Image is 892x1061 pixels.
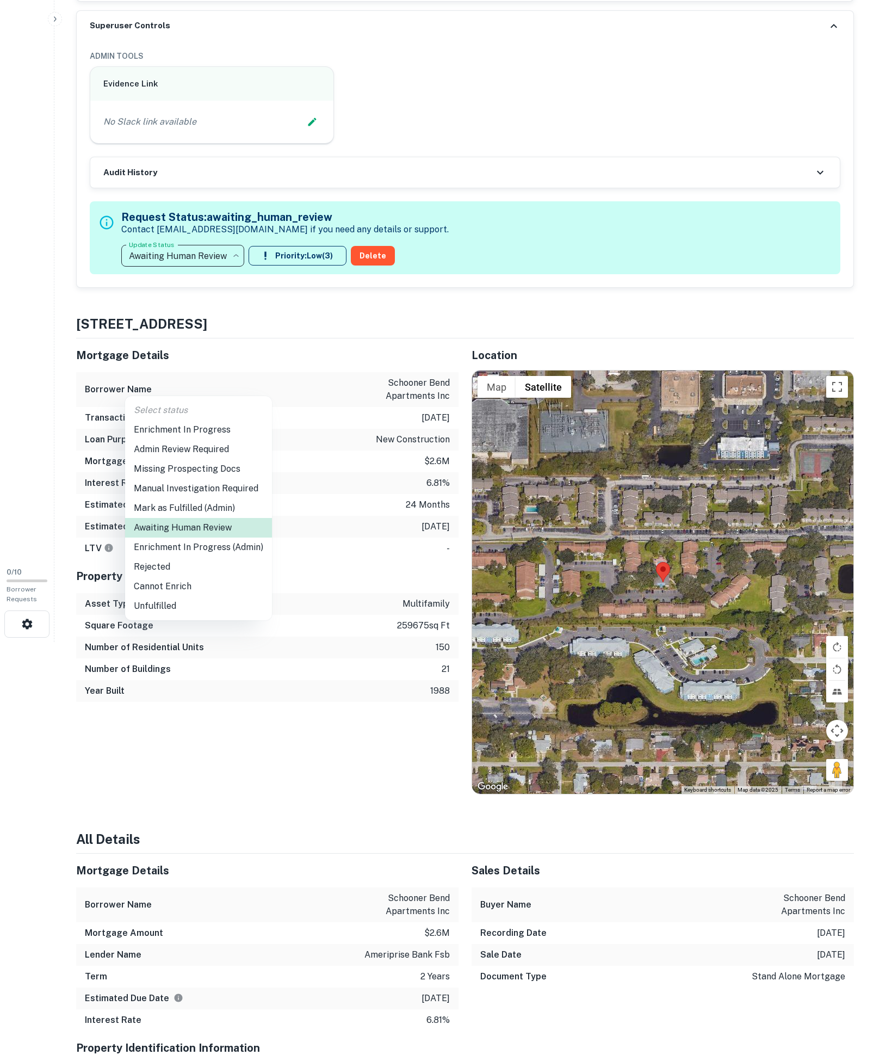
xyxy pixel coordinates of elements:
[838,974,892,1026] iframe: Chat Widget
[125,557,272,577] li: Rejected
[125,596,272,616] li: Unfulfilled
[125,577,272,596] li: Cannot Enrich
[125,479,272,498] li: Manual Investigation Required
[125,420,272,440] li: Enrichment In Progress
[125,440,272,459] li: Admin Review Required
[125,498,272,518] li: Mark as Fulfilled (Admin)
[125,518,272,538] li: Awaiting Human Review
[125,459,272,479] li: Missing Prospecting Docs
[125,538,272,557] li: Enrichment In Progress (Admin)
